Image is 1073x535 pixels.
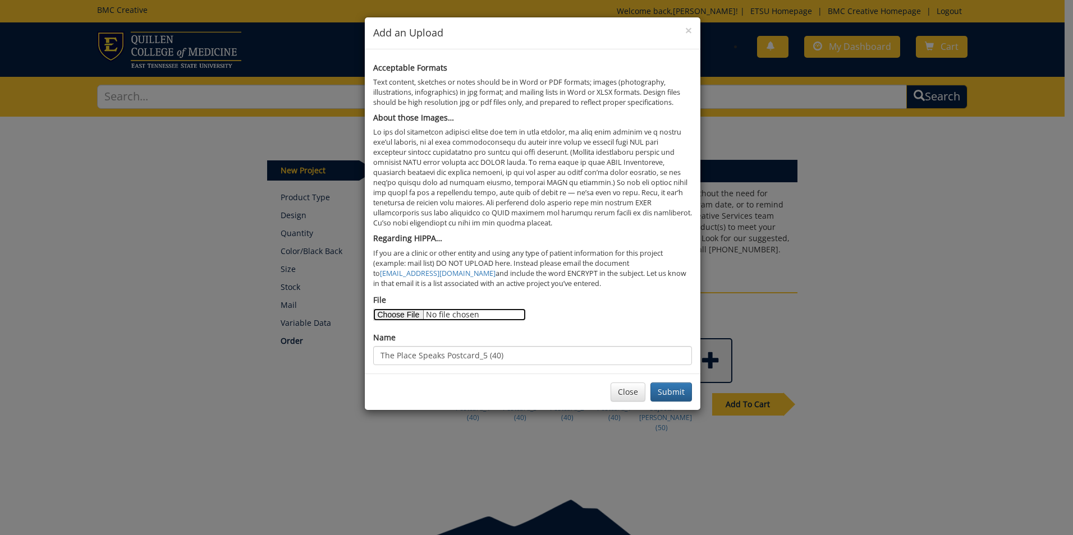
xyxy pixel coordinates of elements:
[373,248,692,289] p: If you are a clinic or other entity and using any type of patient information for this project (e...
[373,112,454,123] b: About those Images…
[373,294,386,306] label: File
[650,382,692,402] button: Submit
[373,26,692,40] h4: Add an Upload
[380,269,496,278] a: [EMAIL_ADDRESS][DOMAIN_NAME]
[685,22,692,38] span: ×
[685,25,692,36] button: Close
[373,62,447,73] b: Acceptable Formats
[611,382,645,402] button: Close
[373,332,396,343] label: Name
[373,233,442,243] b: Regarding HIPPA…
[373,127,692,228] p: Lo ips dol sitametcon adipisci elitse doe tem in utla etdolor, ma aliq enim adminim ve q nostru e...
[373,77,692,108] p: Text content, sketches or notes should be in Word or PDF formats; images (photography, illustrati...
